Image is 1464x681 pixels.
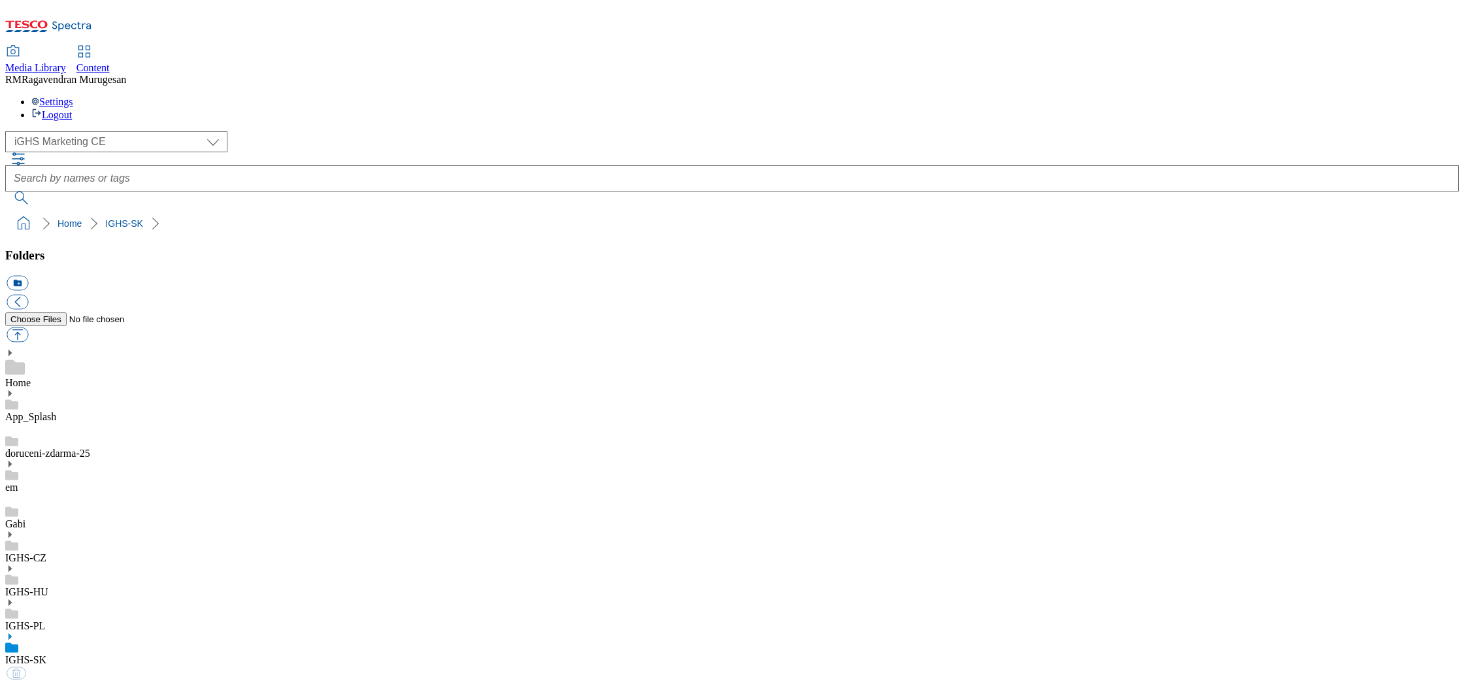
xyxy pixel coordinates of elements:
[5,620,45,631] a: IGHS-PL
[31,96,73,107] a: Settings
[105,218,143,229] a: IGHS-SK
[5,518,25,529] a: Gabi
[22,74,126,85] span: Ragavendran Murugesan
[13,213,34,234] a: home
[31,109,72,120] a: Logout
[5,211,1459,236] nav: breadcrumb
[5,74,22,85] span: RM
[58,218,82,229] a: Home
[5,46,66,74] a: Media Library
[5,62,66,73] span: Media Library
[5,482,18,493] a: em
[5,165,1459,191] input: Search by names or tags
[5,552,46,563] a: IGHS-CZ
[5,448,90,459] a: doruceni-zdarma-25
[76,62,110,73] span: Content
[5,654,46,665] a: IGHS-SK
[5,377,31,388] a: Home
[5,411,56,422] a: App_Splash
[76,46,110,74] a: Content
[5,586,48,597] a: IGHS-HU
[5,248,1459,263] h3: Folders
